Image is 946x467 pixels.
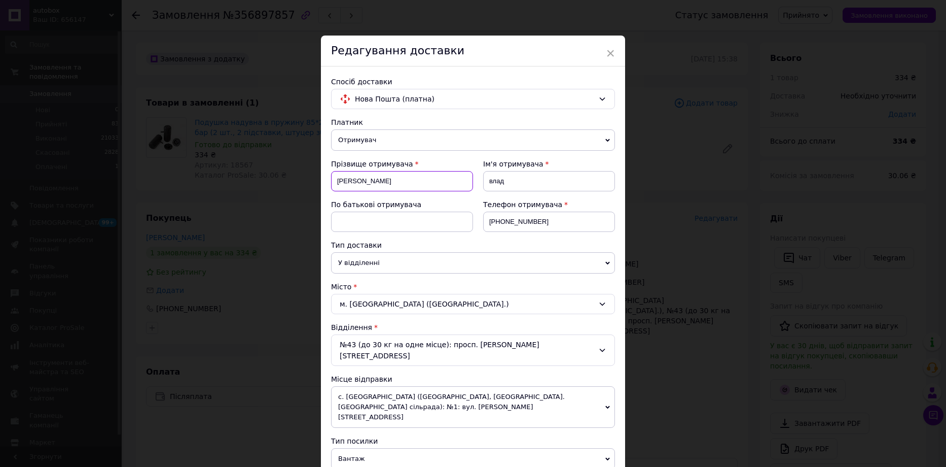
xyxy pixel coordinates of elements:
span: Тип посилки [331,437,378,445]
input: +380 [483,212,615,232]
span: По батькові отримувача [331,201,421,209]
span: Телефон отримувача [483,201,562,209]
span: У відділенні [331,252,615,274]
div: Спосіб доставки [331,77,615,87]
span: Місце відправки [331,375,392,383]
div: №43 (до 30 кг на одне місце): просп. [PERSON_NAME][STREET_ADDRESS] [331,335,615,366]
span: × [606,45,615,62]
div: Відділення [331,322,615,332]
div: м. [GEOGRAPHIC_DATA] ([GEOGRAPHIC_DATA].) [331,294,615,314]
span: Платник [331,118,363,126]
span: с. [GEOGRAPHIC_DATA] ([GEOGRAPHIC_DATA], [GEOGRAPHIC_DATA]. [GEOGRAPHIC_DATA] сільрада): №1: вул.... [331,386,615,428]
span: Тип доставки [331,241,382,249]
span: Ім'я отримувача [483,160,543,168]
div: Місто [331,282,615,292]
span: Нова Пошта (платна) [355,93,594,105]
div: Редагування доставки [321,36,625,66]
span: Отримувач [331,129,615,151]
span: Прізвище отримувача [331,160,413,168]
